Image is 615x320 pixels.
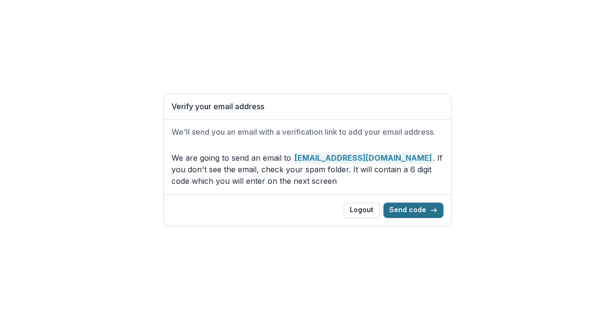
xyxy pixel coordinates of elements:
button: Logout [344,203,380,218]
button: Send code [383,203,443,218]
p: We are going to send an email to . If you don't see the email, check your spam folder. It will co... [172,152,443,187]
strong: [EMAIL_ADDRESS][DOMAIN_NAME] [294,152,433,164]
h1: Verify your email address [172,102,443,111]
h2: We'll send you an email with a verification link to add your email address. [172,128,443,137]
